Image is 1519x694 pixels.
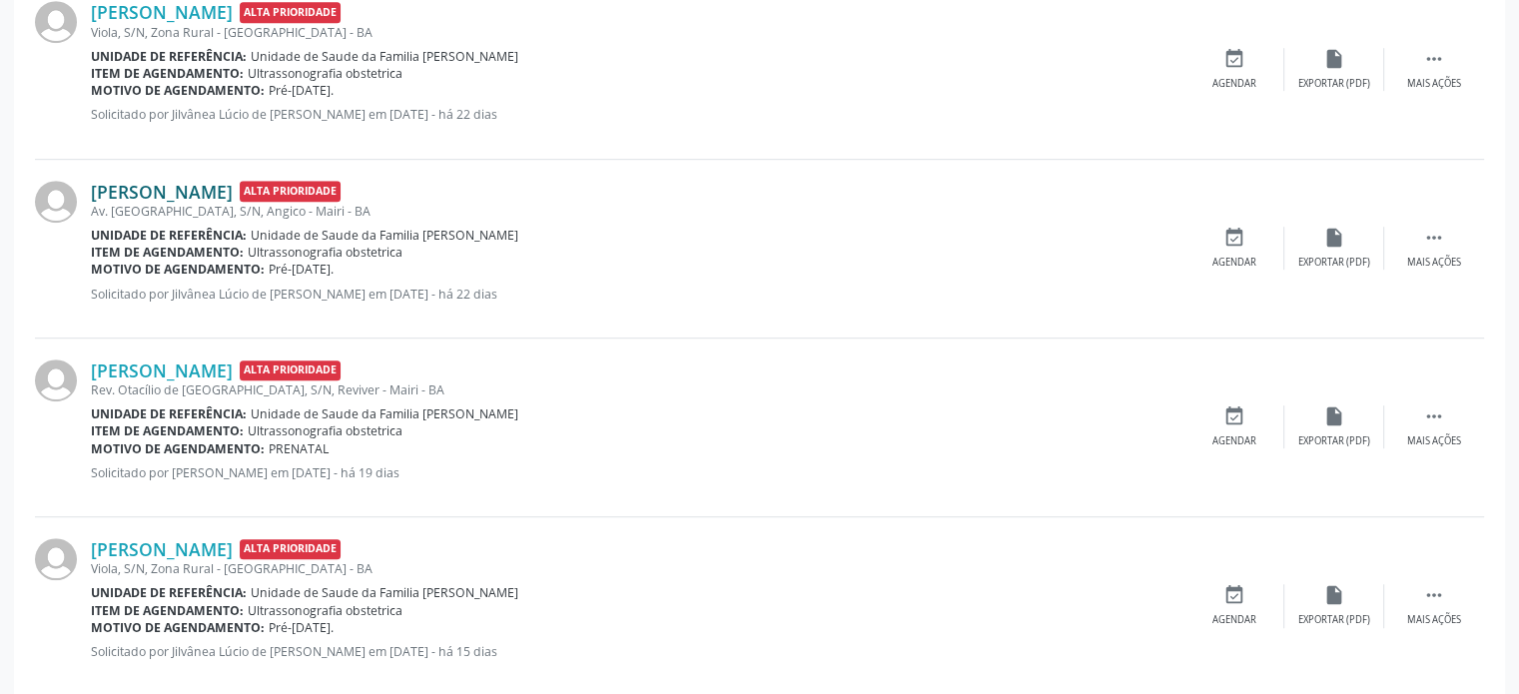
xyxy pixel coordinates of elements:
span: Pré-[DATE]. [269,261,334,278]
span: Pré-[DATE]. [269,82,334,99]
div: Mais ações [1407,613,1461,627]
img: img [35,181,77,223]
a: [PERSON_NAME] [91,359,233,381]
span: Unidade de Saude da Familia [PERSON_NAME] [251,48,518,65]
div: Exportar (PDF) [1298,256,1370,270]
i: event_available [1223,405,1245,427]
b: Motivo de agendamento: [91,82,265,99]
b: Item de agendamento: [91,602,244,619]
span: Pré-[DATE]. [269,619,334,636]
i: insert_drive_file [1323,227,1345,249]
b: Unidade de referência: [91,48,247,65]
span: Ultrassonografia obstetrica [248,244,402,261]
i: event_available [1223,227,1245,249]
b: Motivo de agendamento: [91,261,265,278]
span: Unidade de Saude da Familia [PERSON_NAME] [251,405,518,422]
b: Motivo de agendamento: [91,440,265,457]
span: Alta Prioridade [240,360,341,381]
img: img [35,538,77,580]
p: Solicitado por [PERSON_NAME] em [DATE] - há 19 dias [91,464,1184,481]
div: Rev. Otacílio de [GEOGRAPHIC_DATA], S/N, Reviver - Mairi - BA [91,381,1184,398]
div: Agendar [1212,434,1256,448]
span: PRENATAL [269,440,329,457]
span: Unidade de Saude da Familia [PERSON_NAME] [251,584,518,601]
p: Solicitado por Jilvânea Lúcio de [PERSON_NAME] em [DATE] - há 22 dias [91,106,1184,123]
div: Agendar [1212,256,1256,270]
div: Av. [GEOGRAPHIC_DATA], S/N, Angico - Mairi - BA [91,203,1184,220]
a: [PERSON_NAME] [91,1,233,23]
i: event_available [1223,48,1245,70]
i:  [1423,48,1445,70]
a: [PERSON_NAME] [91,538,233,560]
div: Mais ações [1407,256,1461,270]
div: Exportar (PDF) [1298,613,1370,627]
i:  [1423,227,1445,249]
p: Solicitado por Jilvânea Lúcio de [PERSON_NAME] em [DATE] - há 22 dias [91,286,1184,303]
b: Unidade de referência: [91,584,247,601]
div: Mais ações [1407,77,1461,91]
i:  [1423,584,1445,606]
b: Unidade de referência: [91,405,247,422]
span: Unidade de Saude da Familia [PERSON_NAME] [251,227,518,244]
div: Exportar (PDF) [1298,434,1370,448]
i: insert_drive_file [1323,584,1345,606]
b: Motivo de agendamento: [91,619,265,636]
div: Exportar (PDF) [1298,77,1370,91]
i: insert_drive_file [1323,48,1345,70]
div: Agendar [1212,613,1256,627]
b: Item de agendamento: [91,244,244,261]
div: Mais ações [1407,434,1461,448]
p: Solicitado por Jilvânea Lúcio de [PERSON_NAME] em [DATE] - há 15 dias [91,643,1184,660]
span: Ultrassonografia obstetrica [248,602,402,619]
b: Item de agendamento: [91,422,244,439]
span: Ultrassonografia obstetrica [248,65,402,82]
i: insert_drive_file [1323,405,1345,427]
img: img [35,1,77,43]
div: Viola, S/N, Zona Rural - [GEOGRAPHIC_DATA] - BA [91,24,1184,41]
b: Item de agendamento: [91,65,244,82]
a: [PERSON_NAME] [91,181,233,203]
b: Unidade de referência: [91,227,247,244]
span: Alta Prioridade [240,539,341,560]
div: Viola, S/N, Zona Rural - [GEOGRAPHIC_DATA] - BA [91,560,1184,577]
span: Alta Prioridade [240,2,341,23]
i: event_available [1223,584,1245,606]
img: img [35,359,77,401]
span: Ultrassonografia obstetrica [248,422,402,439]
i:  [1423,405,1445,427]
div: Agendar [1212,77,1256,91]
span: Alta Prioridade [240,181,341,202]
